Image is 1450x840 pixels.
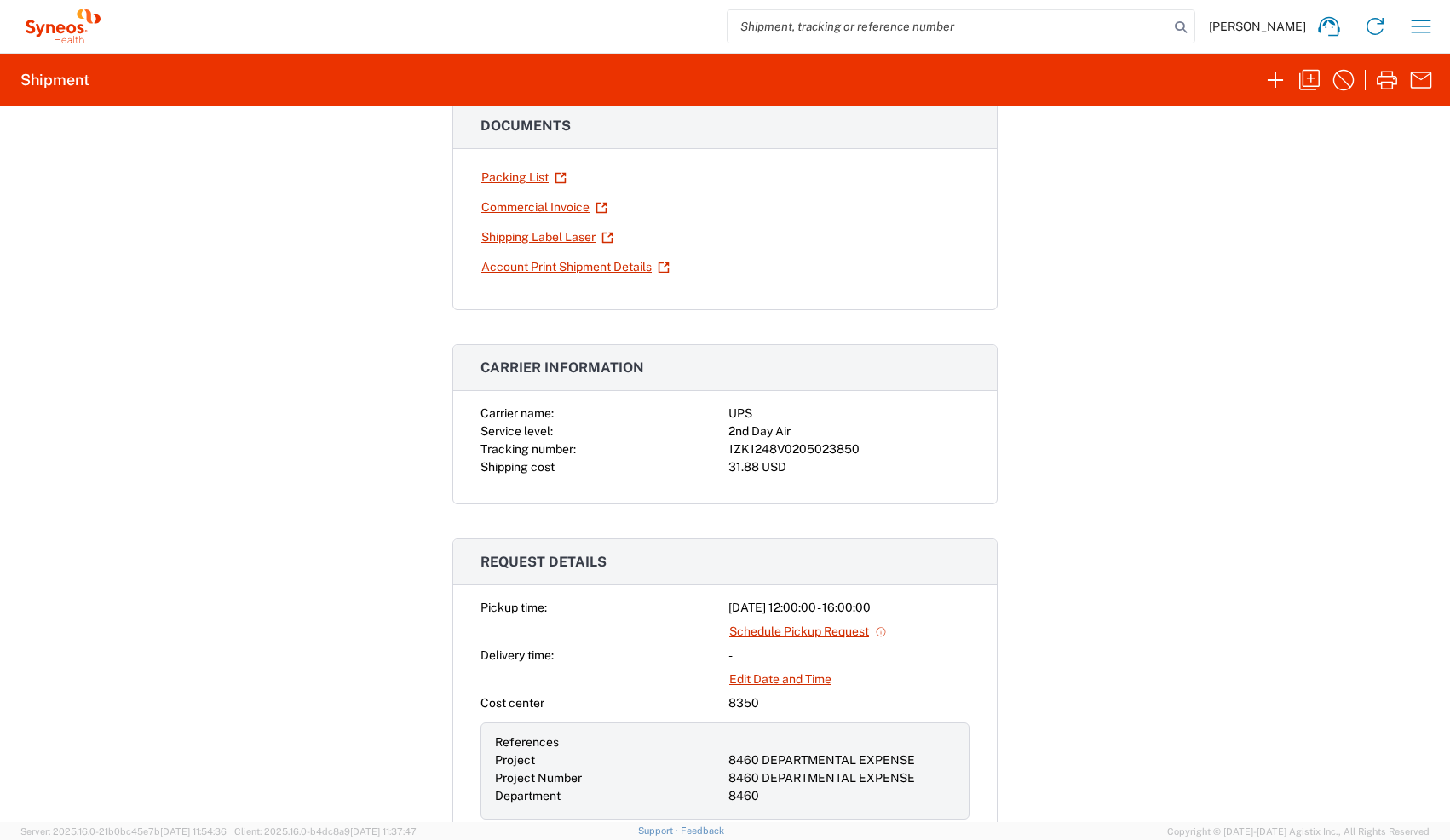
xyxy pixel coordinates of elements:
[1209,19,1306,34] span: [PERSON_NAME]
[480,193,608,222] a: Commercial Invoice
[480,222,614,252] a: Shipping Label Laser
[480,424,553,438] span: Service level:
[480,252,670,282] a: Account Print Shipment Details
[480,442,576,456] span: Tracking number:
[728,617,888,647] a: Schedule Pickup Request
[480,360,644,376] span: Carrier information
[728,751,955,769] div: 8460 DEPARTMENTAL EXPENSE
[495,751,722,769] div: Project
[728,10,1169,43] input: Shipment, tracking or reference number
[728,647,970,665] div: -
[728,405,970,423] div: UPS
[234,826,417,837] span: Client: 2025.16.0-b4dc8a9
[728,769,955,787] div: 8460 DEPARTMENTAL EXPENSE
[480,696,544,710] span: Cost center
[480,406,554,420] span: Carrier name:
[728,423,970,440] div: 2nd Day Air
[480,601,547,614] span: Pickup time:
[480,554,607,570] span: Request details
[350,826,417,837] span: [DATE] 11:37:47
[728,694,970,712] div: 8350
[480,118,571,134] span: Documents
[728,599,970,617] div: [DATE] 12:00:00 - 16:00:00
[728,665,832,694] a: Edit Date and Time
[480,648,554,662] span: Delivery time:
[728,440,970,458] div: 1ZK1248V0205023850
[20,70,89,90] h2: Shipment
[728,458,970,476] div: 31.88 USD
[638,826,681,836] a: Support
[681,826,724,836] a: Feedback
[160,826,227,837] span: [DATE] 11:54:36
[495,735,559,749] span: References
[480,163,567,193] a: Packing List
[20,826,227,837] span: Server: 2025.16.0-21b0bc45e7b
[480,460,555,474] span: Shipping cost
[495,769,722,787] div: Project Number
[495,787,722,805] div: Department
[1167,824,1430,839] span: Copyright © [DATE]-[DATE] Agistix Inc., All Rights Reserved
[728,787,955,805] div: 8460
